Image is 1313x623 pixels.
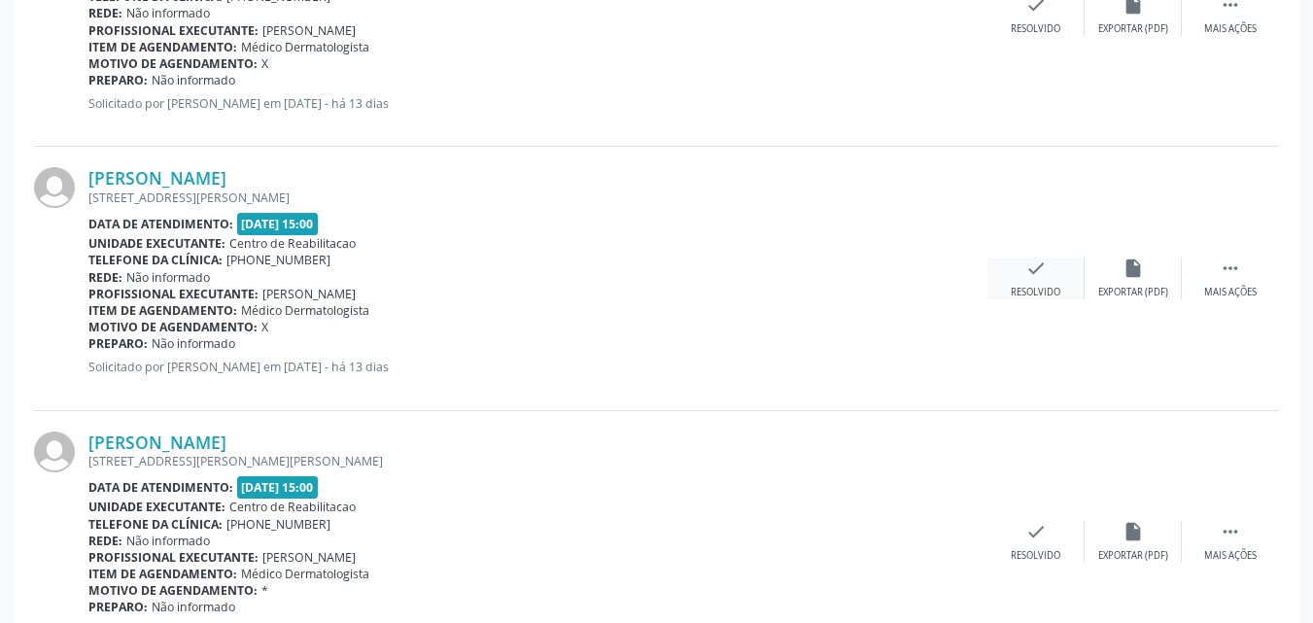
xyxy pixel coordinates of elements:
[88,39,237,55] b: Item de agendamento:
[88,499,225,515] b: Unidade executante:
[88,235,225,252] b: Unidade executante:
[1204,549,1257,563] div: Mais ações
[88,582,258,599] b: Motivo de agendamento:
[126,269,210,286] span: Não informado
[88,566,237,582] b: Item de agendamento:
[88,286,259,302] b: Profissional executante:
[1204,22,1257,36] div: Mais ações
[88,453,987,469] div: [STREET_ADDRESS][PERSON_NAME][PERSON_NAME]
[1220,521,1241,542] i: 
[88,549,259,566] b: Profissional executante:
[261,55,268,72] span: X
[88,22,259,39] b: Profissional executante:
[262,22,356,39] span: [PERSON_NAME]
[152,335,235,352] span: Não informado
[241,39,369,55] span: Médico Dermatologista
[262,286,356,302] span: [PERSON_NAME]
[152,599,235,615] span: Não informado
[1098,22,1168,36] div: Exportar (PDF)
[88,479,233,496] b: Data de atendimento:
[88,72,148,88] b: Preparo:
[88,335,148,352] b: Preparo:
[1220,258,1241,279] i: 
[241,566,369,582] span: Médico Dermatologista
[88,302,237,319] b: Item de agendamento:
[1098,549,1168,563] div: Exportar (PDF)
[1025,258,1047,279] i: check
[88,599,148,615] b: Preparo:
[1123,258,1144,279] i: insert_drive_file
[1025,521,1047,542] i: check
[261,319,268,335] span: X
[1011,286,1060,299] div: Resolvido
[1011,549,1060,563] div: Resolvido
[237,213,319,235] span: [DATE] 15:00
[88,167,226,189] a: [PERSON_NAME]
[126,5,210,21] span: Não informado
[229,235,356,252] span: Centro de Reabilitacao
[34,432,75,472] img: img
[88,5,122,21] b: Rede:
[34,167,75,208] img: img
[226,252,330,268] span: [PHONE_NUMBER]
[88,95,987,112] p: Solicitado por [PERSON_NAME] em [DATE] - há 13 dias
[1011,22,1060,36] div: Resolvido
[88,252,223,268] b: Telefone da clínica:
[241,302,369,319] span: Médico Dermatologista
[237,476,319,499] span: [DATE] 15:00
[88,269,122,286] b: Rede:
[226,516,330,533] span: [PHONE_NUMBER]
[88,216,233,232] b: Data de atendimento:
[88,55,258,72] b: Motivo de agendamento:
[88,319,258,335] b: Motivo de agendamento:
[1123,521,1144,542] i: insert_drive_file
[88,432,226,453] a: [PERSON_NAME]
[152,72,235,88] span: Não informado
[88,533,122,549] b: Rede:
[126,533,210,549] span: Não informado
[1204,286,1257,299] div: Mais ações
[229,499,356,515] span: Centro de Reabilitacao
[262,549,356,566] span: [PERSON_NAME]
[88,359,987,375] p: Solicitado por [PERSON_NAME] em [DATE] - há 13 dias
[1098,286,1168,299] div: Exportar (PDF)
[88,516,223,533] b: Telefone da clínica:
[88,190,987,206] div: [STREET_ADDRESS][PERSON_NAME]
